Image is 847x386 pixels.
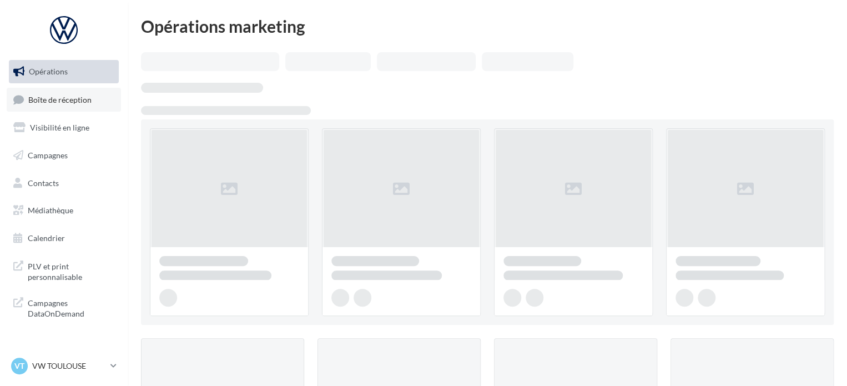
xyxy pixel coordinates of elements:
[28,233,65,243] span: Calendrier
[28,151,68,160] span: Campagnes
[9,355,119,377] a: VT VW TOULOUSE
[28,295,114,319] span: Campagnes DataOnDemand
[28,259,114,283] span: PLV et print personnalisable
[7,172,121,195] a: Contacts
[30,123,89,132] span: Visibilité en ligne
[32,360,106,372] p: VW TOULOUSE
[28,178,59,187] span: Contacts
[28,205,73,215] span: Médiathèque
[14,360,24,372] span: VT
[29,67,68,76] span: Opérations
[7,254,121,287] a: PLV et print personnalisable
[141,18,834,34] div: Opérations marketing
[7,60,121,83] a: Opérations
[7,199,121,222] a: Médiathèque
[7,88,121,112] a: Boîte de réception
[28,94,92,104] span: Boîte de réception
[7,227,121,250] a: Calendrier
[7,291,121,324] a: Campagnes DataOnDemand
[7,116,121,139] a: Visibilité en ligne
[7,144,121,167] a: Campagnes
